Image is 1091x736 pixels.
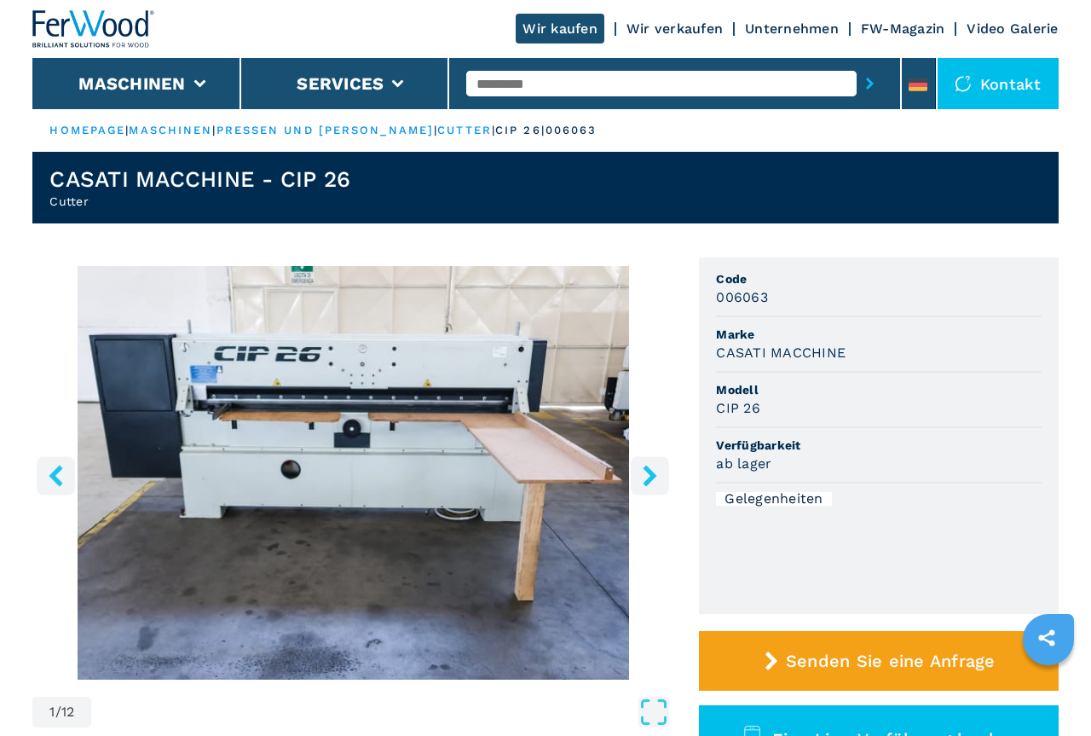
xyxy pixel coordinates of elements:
a: FW-Magazin [861,20,945,37]
a: HOMEPAGE [49,124,125,136]
span: Senden Sie eine Anfrage [786,651,996,671]
div: Gelegenheiten [716,492,831,506]
h1: CASATI MACCHINE - CIP 26 [49,165,350,193]
img: Ferwood [32,10,155,48]
button: Services [297,73,384,94]
p: 006063 [545,123,597,138]
button: Maschinen [78,73,185,94]
a: Wir kaufen [516,14,604,43]
div: Go to Slide 1 [32,266,673,680]
span: | [492,124,495,136]
a: sharethis [1025,617,1068,659]
iframe: Chat [1019,659,1078,723]
span: 1 [49,705,55,719]
span: Verfügbarkeit [716,437,1041,454]
h3: CIP 26 [716,398,760,418]
img: Kontakt [955,75,972,92]
a: Wir verkaufen [626,20,723,37]
span: | [125,124,129,136]
h3: ab lager [716,454,771,473]
span: Modell [716,381,1041,398]
button: right-button [631,456,669,495]
span: | [212,124,216,136]
span: 12 [61,705,75,719]
button: Open Fullscreen [95,697,669,727]
a: maschinen [129,124,212,136]
div: Kontakt [938,58,1059,109]
a: Video Galerie [967,20,1058,37]
h2: Cutter [49,193,350,210]
img: Cutter CASATI MACCHINE CIP 26 [32,266,673,680]
button: left-button [37,456,75,495]
a: cutter [437,124,492,136]
span: Code [716,270,1041,287]
button: Senden Sie eine Anfrage [699,631,1058,691]
a: Unternehmen [745,20,839,37]
span: Marke [716,326,1041,343]
h3: 006063 [716,287,768,307]
span: | [434,124,437,136]
p: cip 26 | [495,123,545,138]
h3: CASATI MACCHINE [716,343,846,362]
a: pressen und [PERSON_NAME] [216,124,435,136]
button: submit-button [857,64,883,103]
span: / [55,705,61,719]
